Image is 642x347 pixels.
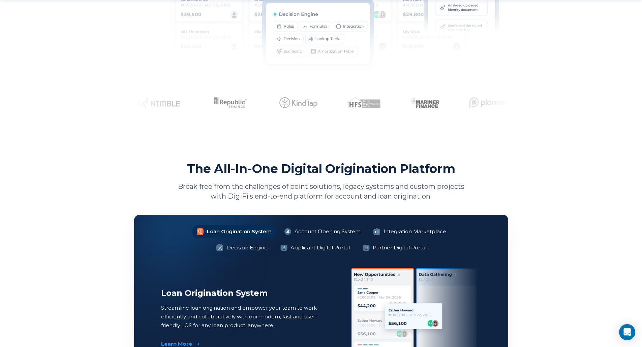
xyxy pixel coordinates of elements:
img: Client Logo 3 [275,97,313,108]
img: Client Logo 5 [405,97,435,108]
div: Open Intercom Messenger [619,324,635,340]
img: Client Logo 2 [205,97,245,108]
p: Break free from the challenges of point solutions, legacy systems and custom projects with DigiFi... [175,182,468,201]
li: Integration Marketplace [369,225,450,238]
p: Streamline loan origination and empower your team to work efficiently and collaboratively with ou... [161,304,321,330]
img: Client Logo 6 [464,97,509,108]
img: Client Logo 4 [342,97,376,108]
h2: The All-In-One Digital Origination Platform [187,161,455,176]
img: Client Logo 1 [129,97,175,108]
li: Partner Digital Portal [358,241,431,254]
iframe: profile [3,10,105,62]
li: Loan Origination System [192,225,276,238]
h2: Loan Origination System [161,288,321,298]
li: Account Opening System [280,225,365,238]
li: Decision Engine [212,241,272,254]
li: Applicant Digital Portal [276,241,354,254]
